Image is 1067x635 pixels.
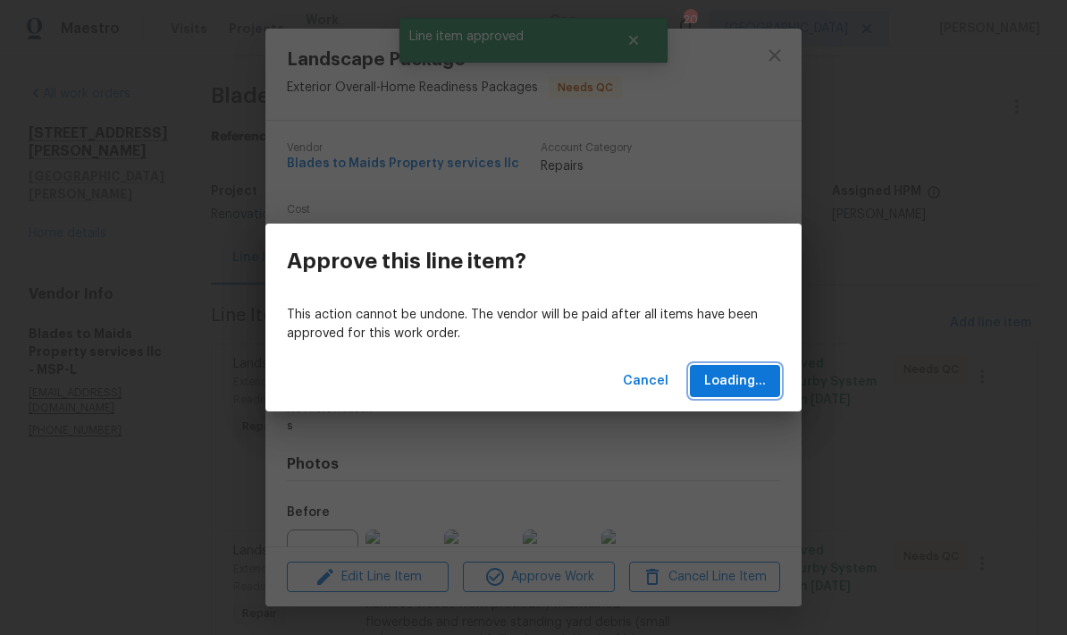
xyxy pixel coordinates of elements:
span: Cancel [623,370,668,393]
span: Loading... [704,370,766,393]
h3: Approve this line item? [287,249,526,274]
p: This action cannot be undone. The vendor will be paid after all items have been approved for this... [287,306,780,343]
button: Cancel [616,365,676,398]
button: Loading... [690,365,780,398]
